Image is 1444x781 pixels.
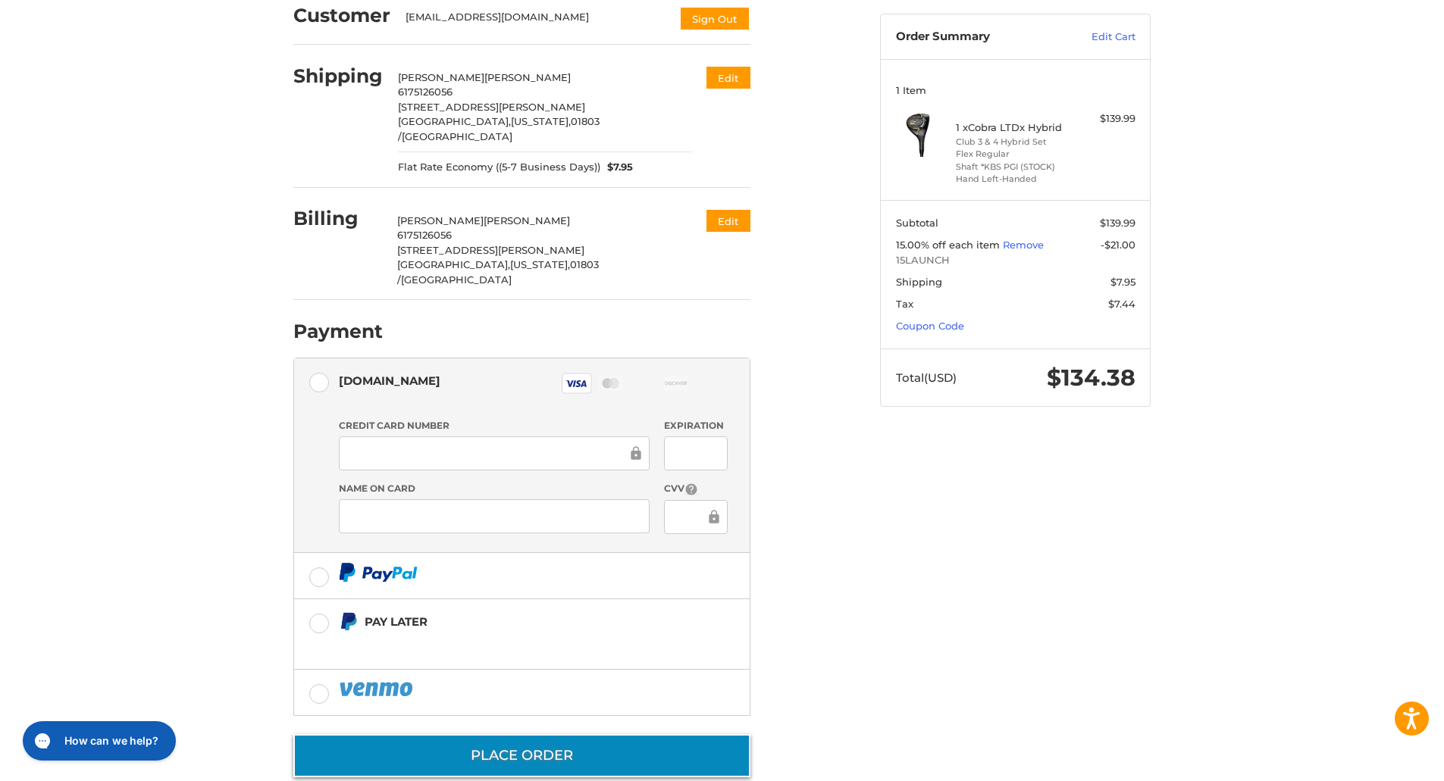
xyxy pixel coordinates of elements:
button: Sign Out [679,6,750,31]
span: 01803 / [398,115,600,142]
label: Name on Card [339,482,650,495]
span: $134.38 [1047,364,1135,392]
h2: Billing [293,207,382,230]
span: Total (USD) [896,370,957,385]
span: 15LAUNCH [896,253,1135,268]
img: PayPal icon [339,563,418,582]
div: Pay Later [365,609,655,634]
label: Expiration [664,419,727,433]
span: [STREET_ADDRESS][PERSON_NAME] [398,101,585,113]
li: Flex Regular [956,148,1072,161]
button: Edit [706,210,750,232]
a: Remove [1003,239,1044,251]
li: Hand Left-Handed [956,173,1072,186]
span: $139.99 [1100,217,1135,229]
span: 6175126056 [398,86,453,98]
div: $139.99 [1076,111,1135,127]
span: Subtotal [896,217,938,229]
span: [US_STATE], [511,115,571,127]
span: 6175126056 [397,229,452,241]
h3: Order Summary [896,30,1059,45]
span: -$21.00 [1101,239,1135,251]
span: [GEOGRAPHIC_DATA], [397,258,510,270]
span: $7.95 [1110,276,1135,288]
span: [GEOGRAPHIC_DATA], [398,115,511,127]
span: [GEOGRAPHIC_DATA] [402,130,512,142]
span: 15.00% off each item [896,239,1003,251]
button: Place Order [293,734,750,777]
span: Flat Rate Economy ((5-7 Business Days)) [398,160,600,175]
li: Shaft *KBS PGI (STOCK) [956,161,1072,173]
iframe: PayPal Message 1 [339,637,656,651]
h2: Customer [293,4,390,27]
a: Coupon Code [896,320,964,332]
span: [PERSON_NAME] [398,71,484,83]
span: Shipping [896,276,942,288]
div: [DOMAIN_NAME] [339,368,440,393]
div: [EMAIL_ADDRESS][DOMAIN_NAME] [406,10,665,31]
h3: 1 Item [896,84,1135,96]
iframe: Gorgias live chat messenger [15,716,180,766]
span: $7.95 [600,160,634,175]
span: [PERSON_NAME] [484,71,571,83]
h2: Payment [293,320,383,343]
span: [GEOGRAPHIC_DATA] [401,273,512,286]
label: Credit Card Number [339,419,650,433]
img: Pay Later icon [339,612,358,631]
img: PayPal icon [339,679,416,698]
span: Tax [896,298,913,310]
h4: 1 x Cobra LTDx Hybrid [956,121,1072,133]
span: $7.44 [1108,298,1135,310]
li: Club 3 & 4 Hybrid Set [956,136,1072,148]
a: Edit Cart [1059,30,1135,45]
span: [PERSON_NAME] [484,214,570,226]
span: [PERSON_NAME] [397,214,484,226]
label: CVV [664,482,727,496]
span: 01803 / [397,258,599,286]
button: Edit [706,67,750,89]
h2: Shipping [293,64,383,88]
span: [STREET_ADDRESS][PERSON_NAME] [397,244,584,256]
span: [US_STATE], [510,258,570,270]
